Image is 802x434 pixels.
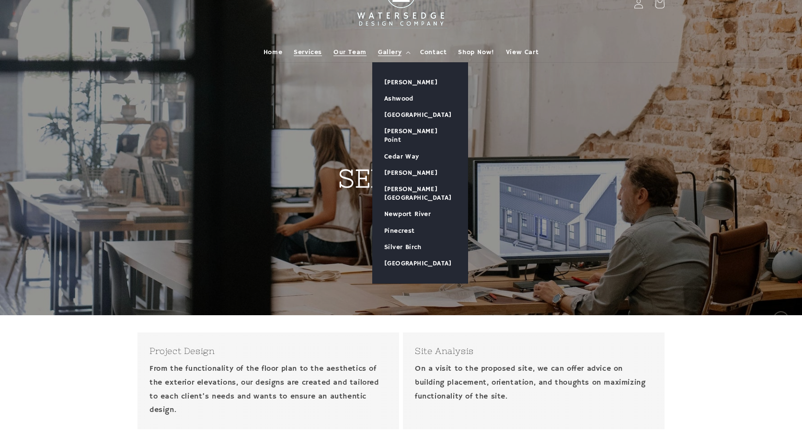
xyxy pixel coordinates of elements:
[458,48,494,57] span: Shop Now!
[373,165,468,181] a: [PERSON_NAME]
[373,91,468,107] a: Ashwood
[373,107,468,123] a: [GEOGRAPHIC_DATA]
[328,42,372,62] a: Our Team
[452,42,500,62] a: Shop Now!
[294,48,322,57] span: Services
[149,344,387,357] h3: Project Design
[373,206,468,222] a: Newport River
[415,344,653,357] h3: Site Analysis
[288,42,328,62] a: Services
[149,362,387,417] p: From the functionality of the floor plan to the aesthetics of the exterior elevations, our design...
[258,42,288,62] a: Home
[373,74,468,91] a: [PERSON_NAME]
[333,48,367,57] span: Our Team
[373,181,468,206] a: [PERSON_NAME][GEOGRAPHIC_DATA]
[420,48,447,57] span: Contact
[338,164,464,193] strong: SERVICES
[373,123,468,148] a: [PERSON_NAME] Point
[378,48,401,57] span: Gallery
[373,239,468,255] a: Silver Birch
[415,362,653,403] p: On a visit to the proposed site, we can offer advice on building placement, orientation, and thou...
[373,223,468,239] a: Pinecrest
[506,48,538,57] span: View Cart
[500,42,544,62] a: View Cart
[414,42,452,62] a: Contact
[373,255,468,272] a: [GEOGRAPHIC_DATA]
[373,148,468,165] a: Cedar Way
[372,42,414,62] summary: Gallery
[264,48,282,57] span: Home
